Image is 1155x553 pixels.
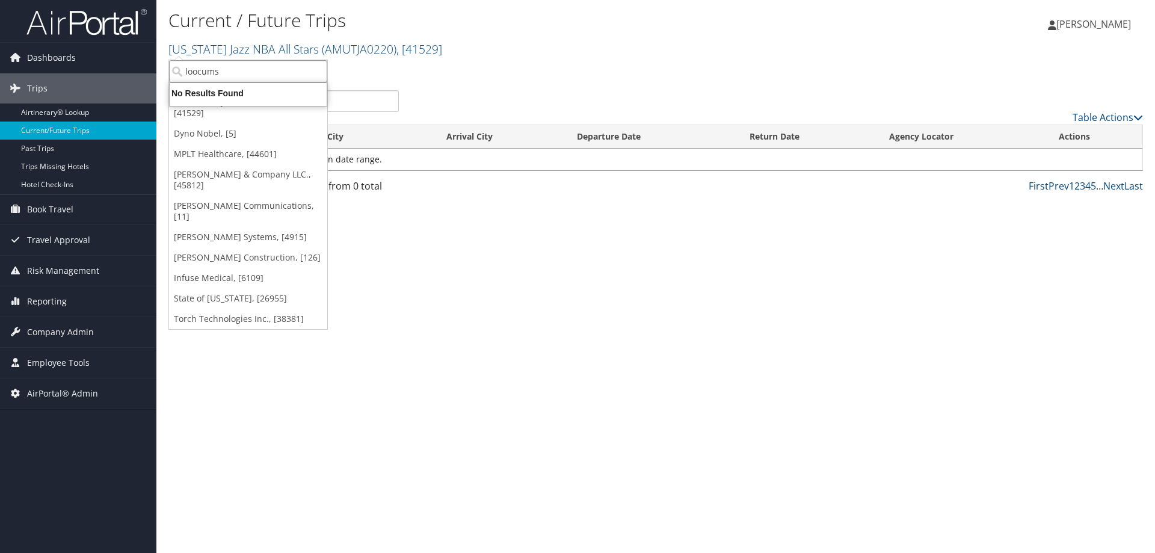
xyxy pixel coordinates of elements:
span: Employee Tools [27,348,90,378]
th: Agency Locator: activate to sort column ascending [878,125,1048,149]
a: MPLT Healthcare, [44601] [169,144,327,164]
span: Risk Management [27,256,99,286]
span: Book Travel [27,194,73,224]
span: … [1096,179,1103,193]
img: airportal-logo.png [26,8,147,36]
span: Reporting [27,286,67,317]
a: Infuse Medical, [6109] [169,268,327,288]
a: State of [US_STATE], [26955] [169,288,327,309]
th: Departure City: activate to sort column ascending [272,125,436,149]
span: Dashboards [27,43,76,73]
a: 3 [1080,179,1085,193]
a: [PERSON_NAME] & Company LLC., [45812] [169,164,327,196]
a: 4 [1085,179,1091,193]
a: [PERSON_NAME] Construction, [126] [169,247,327,268]
span: Travel Approval [27,225,90,255]
a: First [1029,179,1049,193]
a: [US_STATE] Jazz NBA All Stars, [41529] [169,92,327,123]
a: Torch Technologies Inc., [38381] [169,309,327,329]
a: Prev [1049,179,1069,193]
span: AirPortal® Admin [27,378,98,409]
th: Return Date: activate to sort column ascending [739,125,878,149]
span: Trips [27,73,48,103]
a: [PERSON_NAME] Communications, [11] [169,196,327,227]
a: [PERSON_NAME] Systems, [4915] [169,227,327,247]
span: , [ 41529 ] [396,41,442,57]
div: No Results Found [162,88,334,99]
a: Table Actions [1073,111,1143,124]
a: Dyno Nobel, [5] [169,123,327,144]
input: Search Accounts [169,60,327,82]
a: [PERSON_NAME] [1048,6,1143,42]
th: Arrival City: activate to sort column ascending [436,125,566,149]
span: [PERSON_NAME] [1056,17,1131,31]
td: No Airtineraries found within the given date range. [169,149,1142,170]
span: ( AMUTJA0220 ) [322,41,396,57]
a: 1 [1069,179,1074,193]
a: 5 [1091,179,1096,193]
a: Next [1103,179,1124,193]
a: 2 [1074,179,1080,193]
h1: Current / Future Trips [168,8,818,33]
p: Filter: [168,63,818,79]
th: Actions [1048,125,1142,149]
a: [US_STATE] Jazz NBA All Stars [168,41,442,57]
th: Departure Date: activate to sort column descending [566,125,739,149]
span: Company Admin [27,317,94,347]
a: Last [1124,179,1143,193]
